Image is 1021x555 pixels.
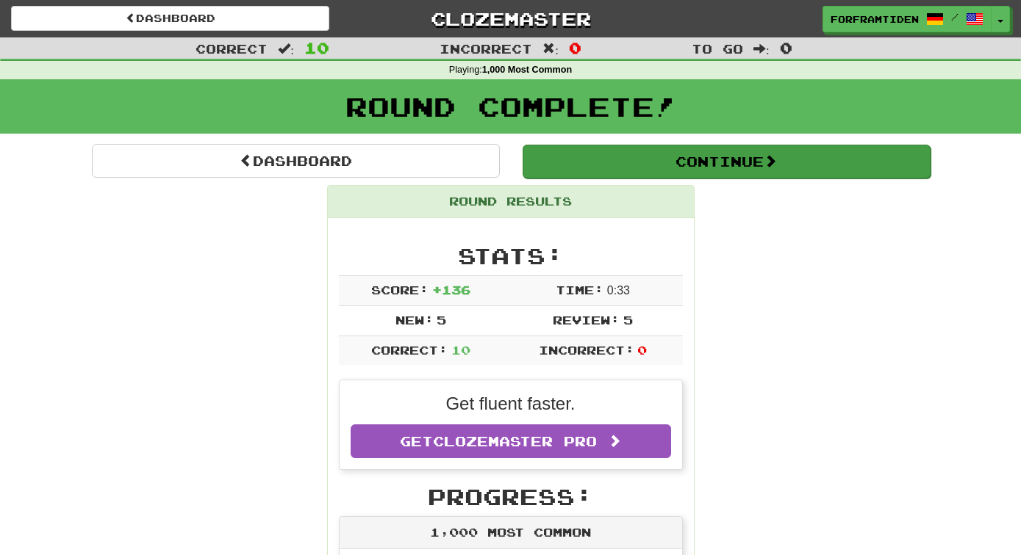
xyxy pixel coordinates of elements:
span: : [753,43,770,55]
a: Dashboard [92,144,500,178]
span: forframtiden [831,12,919,26]
span: Correct [196,41,268,56]
a: Clozemaster [351,6,670,32]
span: To go [692,41,743,56]
h1: Round Complete! [5,92,1016,121]
span: 5 [437,313,446,327]
a: Dashboard [11,6,329,31]
span: 0 [780,39,792,57]
h2: Progress: [339,485,683,509]
h2: Stats: [339,244,683,268]
div: 1,000 Most Common [340,517,682,549]
span: Correct: [371,343,448,357]
span: 10 [451,343,470,357]
span: 0 [637,343,647,357]
span: Incorrect [440,41,532,56]
span: Time: [556,283,603,297]
p: Get fluent faster. [351,391,671,416]
span: : [542,43,559,55]
span: Clozemaster Pro [433,433,597,449]
span: : [278,43,294,55]
span: 0 : 33 [607,284,630,297]
a: forframtiden / [823,6,992,32]
span: Incorrect: [539,343,634,357]
div: Round Results [328,186,694,218]
a: GetClozemaster Pro [351,424,671,458]
button: Continue [523,145,931,178]
span: 5 [623,313,633,327]
span: 0 [569,39,581,57]
span: + 136 [432,283,470,297]
strong: 1,000 Most Common [482,65,572,75]
span: Score: [371,283,429,297]
span: 10 [304,39,329,57]
span: Review: [553,313,620,327]
span: New: [395,313,434,327]
span: / [951,12,959,22]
